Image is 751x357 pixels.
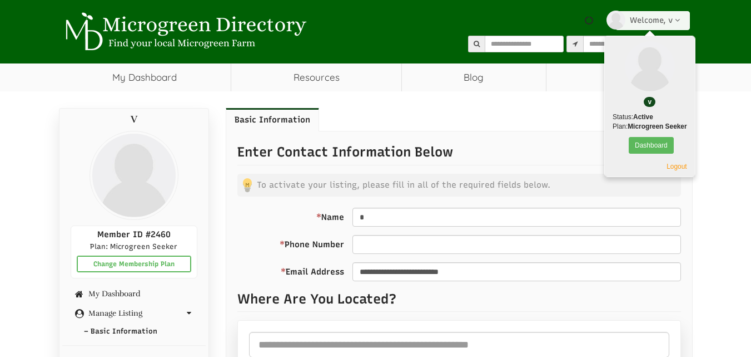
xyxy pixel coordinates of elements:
a: Dashboard [629,137,674,154]
p: Status: [613,113,687,122]
img: profile profile holder [625,41,675,91]
a: Blog [402,63,546,91]
p: Plan: [613,122,687,131]
p: Enter Contact Information Below [237,143,681,165]
a: Basic Information [226,108,319,131]
b: Microgreen Seeker [628,123,687,130]
a: – Basic Information [62,324,206,340]
p: v [644,97,655,107]
a: Change Membership Plan [77,256,191,272]
img: profile profile holder [89,131,178,220]
a: My Dashboard [71,290,197,298]
h4: v [71,114,197,125]
a: My Dashboard [59,63,231,91]
a: Resources [231,63,401,91]
span: Member ID #2460 [97,229,171,239]
p: To activate your listing, please fill in all of the required fields below. [237,174,681,197]
img: profile profile holder [606,11,625,30]
label: Name [316,208,344,223]
a: Shop [546,63,693,91]
span: Plan: Microgreen Seeker [90,242,177,251]
a: Logout [667,163,687,170]
a: Welcome, v [615,11,690,30]
label: Phone Number [280,235,344,251]
label: Email Address [281,262,344,278]
a: Manage Listing [71,309,197,317]
b: Active [633,113,653,121]
p: Where Are You Located? [237,290,681,312]
img: Microgreen Directory [59,12,309,51]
